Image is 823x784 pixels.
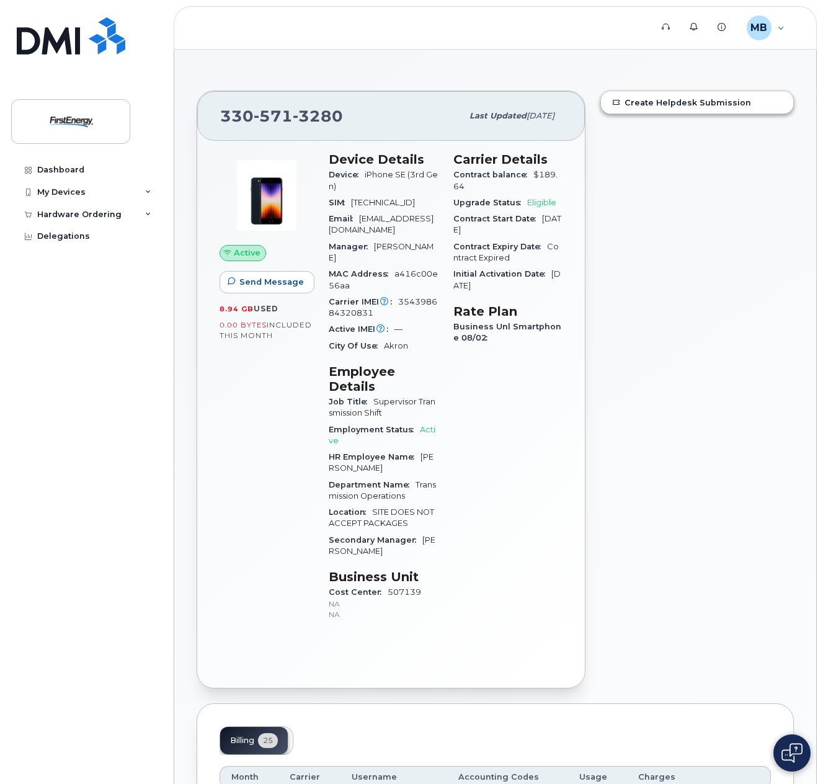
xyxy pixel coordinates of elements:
span: Job Title [329,397,373,406]
p: NA [329,609,438,620]
span: 8.94 GB [220,305,254,313]
span: Secondary Manager [329,535,422,545]
h3: Business Unit [329,569,438,584]
h3: Carrier Details [453,152,563,167]
button: Send Message [220,271,314,293]
span: 0.00 Bytes [220,321,267,329]
span: iPhone SE (3rd Gen) [329,170,438,190]
span: Eligible [527,198,556,207]
span: [TECHNICAL_ID] [351,198,415,207]
span: [DATE] [453,214,561,234]
h3: Rate Plan [453,304,563,319]
span: Department Name [329,480,416,489]
span: [PERSON_NAME] [329,242,434,262]
span: $189.64 [453,170,558,190]
span: Contract Start Date [453,214,542,223]
span: Location [329,507,372,517]
img: image20231002-3703462-1angbar.jpeg [229,158,304,233]
span: Akron [384,341,408,350]
span: SITE DOES NOT ACCEPT PACKAGES [329,507,434,528]
span: 330 [220,107,343,125]
span: 507139 [329,587,438,620]
span: Contract Expiry Date [453,242,547,251]
span: Employment Status [329,425,420,434]
span: Send Message [239,276,304,288]
span: Contract balance [453,170,533,179]
span: Device [329,170,365,179]
span: 3280 [293,107,343,125]
span: Last updated [469,111,527,120]
span: Transmission Operations [329,480,436,501]
h3: Employee Details [329,364,438,394]
span: used [254,304,278,313]
h3: Device Details [329,152,438,167]
a: Create Helpdesk Submission [601,91,793,114]
span: Cost Center [329,587,388,597]
span: [DATE] [453,269,561,290]
p: NA [329,599,438,609]
span: Email [329,214,359,223]
span: [DATE] [527,111,554,120]
span: Contract Expired [453,242,559,262]
span: Active IMEI [329,324,394,334]
span: Manager [329,242,374,251]
span: MAC Address [329,269,394,278]
span: 571 [254,107,293,125]
span: — [394,324,403,334]
span: [EMAIL_ADDRESS][DOMAIN_NAME] [329,214,434,234]
span: Active [234,247,260,259]
span: Business Unl Smartphone 08/02 [453,322,561,342]
span: Initial Activation Date [453,269,551,278]
span: a416c00e56aa [329,269,438,290]
span: Carrier IMEI [329,297,398,306]
span: City Of Use [329,341,384,350]
span: Supervisor Transmission Shift [329,397,435,417]
span: HR Employee Name [329,452,420,461]
span: Active [329,425,435,445]
img: Open chat [781,743,803,763]
span: Upgrade Status [453,198,527,207]
span: SIM [329,198,351,207]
